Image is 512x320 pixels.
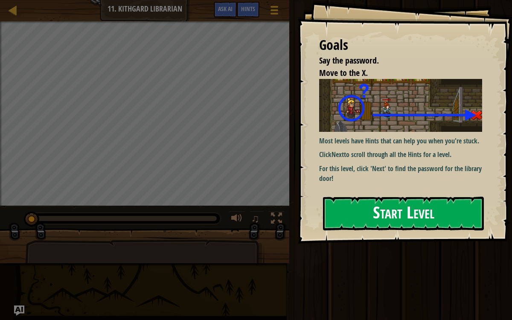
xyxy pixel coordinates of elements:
button: Ask AI [214,2,237,17]
p: Most levels have Hints that can help you when you're stuck. [319,136,482,146]
button: Adjust volume [228,211,245,228]
div: Goals [319,35,482,55]
button: Show game menu [264,2,285,22]
span: Hints [241,5,255,13]
span: ♫ [251,212,260,225]
li: Say the password. [308,55,480,67]
p: For this level, click 'Next' to find the password for the library door! [319,164,482,183]
img: Kithgard librarian [319,79,482,131]
strong: Next [332,150,344,159]
button: Ask AI [14,305,24,316]
span: Ask AI [218,5,233,13]
li: Move to the X. [308,67,480,79]
button: Toggle fullscreen [268,211,285,228]
span: Move to the X. [319,67,368,79]
button: ♫ [250,211,264,228]
button: Start Level [323,197,484,230]
p: Click to scroll through all the Hints for a level. [319,150,482,160]
span: Say the password. [319,55,379,66]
